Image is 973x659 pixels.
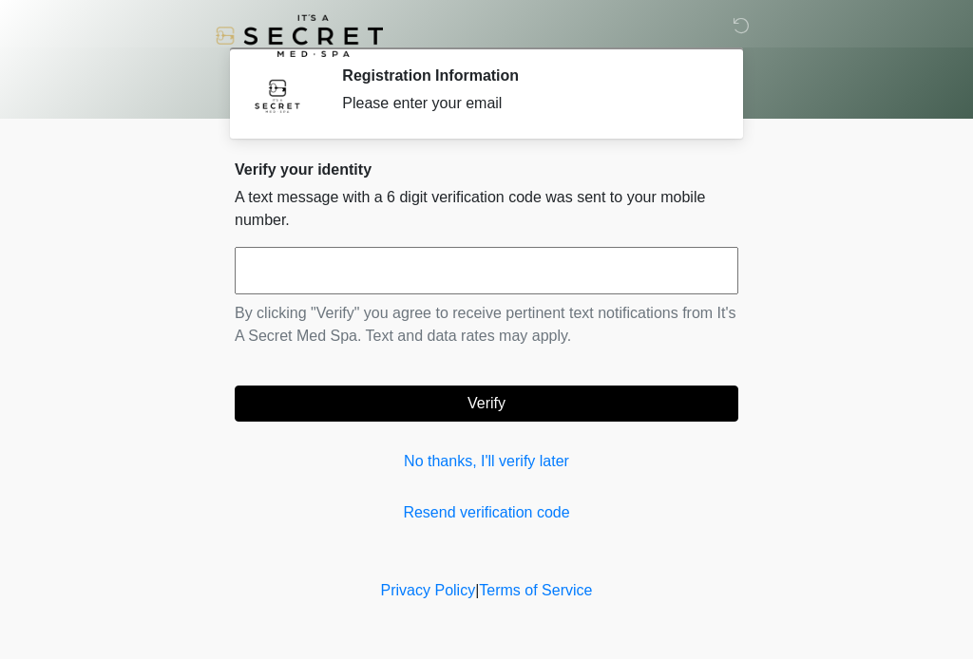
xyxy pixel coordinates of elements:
[381,582,476,598] a: Privacy Policy
[235,160,738,179] h2: Verify your identity
[216,14,383,57] img: It's A Secret Med Spa Logo
[342,92,710,115] div: Please enter your email
[235,450,738,473] a: No thanks, I'll verify later
[235,302,738,348] p: By clicking "Verify" you agree to receive pertinent text notifications from It's A Secret Med Spa...
[342,66,710,85] h2: Registration Information
[235,501,738,524] a: Resend verification code
[475,582,479,598] a: |
[235,386,738,422] button: Verify
[479,582,592,598] a: Terms of Service
[249,66,306,123] img: Agent Avatar
[235,186,738,232] p: A text message with a 6 digit verification code was sent to your mobile number.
